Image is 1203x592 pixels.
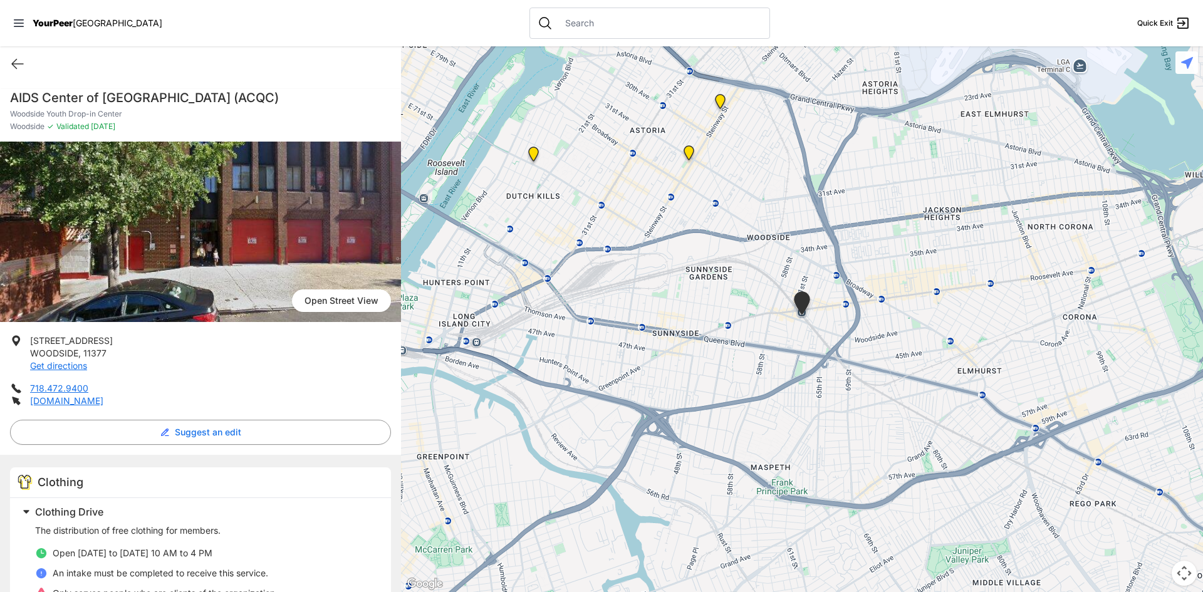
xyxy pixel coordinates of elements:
[35,524,376,537] p: The distribution of free clothing for members.
[30,360,87,371] a: Get directions
[78,348,81,358] span: ,
[10,420,391,445] button: Suggest an edit
[1137,18,1173,28] span: Quick Exit
[10,122,44,132] span: Woodside
[33,18,73,28] span: YourPeer
[33,19,162,27] a: YourPeer[GEOGRAPHIC_DATA]
[558,17,762,29] input: Search
[89,122,115,131] span: [DATE]
[53,548,212,558] span: Open [DATE] to [DATE] 10 AM to 4 PM
[30,348,78,358] span: WOODSIDE
[526,147,541,167] div: Fancy Thrift Shop
[404,576,445,592] img: Google
[10,109,391,119] p: Woodside Youth Drop-in Center
[292,289,391,312] span: Open Street View
[1137,16,1190,31] a: Quick Exit
[38,475,83,489] span: Clothing
[1172,561,1197,586] button: Map camera controls
[30,395,103,406] a: [DOMAIN_NAME]
[47,122,54,132] span: ✓
[175,426,241,439] span: Suggest an edit
[83,348,107,358] span: 11377
[53,567,268,579] p: An intake must be completed to receive this service.
[35,506,103,518] span: Clothing Drive
[30,383,88,393] a: 718.472.9400
[56,122,89,131] span: Validated
[30,335,113,346] span: [STREET_ADDRESS]
[10,89,391,106] h1: AIDS Center of [GEOGRAPHIC_DATA] (ACQC)
[791,291,813,319] div: Woodside Youth Drop-in Center
[404,576,445,592] a: Open this area in Google Maps (opens a new window)
[73,18,162,28] span: [GEOGRAPHIC_DATA]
